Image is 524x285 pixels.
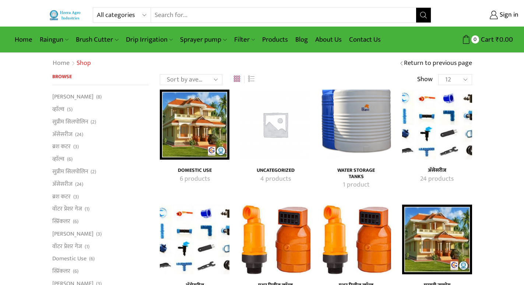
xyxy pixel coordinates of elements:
a: ब्रश कटर [52,140,71,153]
span: ₹ [496,34,499,45]
a: Visit product category अ‍ॅसेसरीज [410,167,464,174]
span: (1) [85,205,89,213]
span: (6) [73,218,78,225]
img: एअर रिलीज व्हाॅल्व [321,205,391,274]
img: एअर रिलीज व्हाॅल्व [240,205,310,274]
a: Visit product category अ‍ॅसेसरीज [410,174,464,184]
select: Shop order [160,74,222,85]
a: Brush Cutter [72,31,122,48]
span: (2) [91,168,96,175]
a: सुप्रीम सिलपोलिन [52,115,88,128]
span: (6) [73,268,78,275]
a: स्प्रिंकलर [52,215,70,228]
a: Return to previous page [404,59,472,68]
a: Products [259,31,292,48]
span: Show [417,75,433,84]
a: [PERSON_NAME] [52,227,94,240]
a: Visit product category Uncategorized [240,90,310,159]
a: Visit product category अ‍ॅसेसरीज [160,205,229,274]
span: (6) [89,255,95,263]
img: Domestic Use [160,90,229,159]
bdi: 0.00 [496,34,513,45]
a: वॉटर प्रेशर गेज [52,203,82,215]
mark: 4 products [260,174,291,184]
h4: अ‍ॅसेसरीज [410,167,464,174]
a: Raingun [36,31,72,48]
a: Visit product category एअर रिलीज व्हाॅल्व [321,205,391,274]
a: Visit product category Uncategorized [249,167,302,174]
img: घरगुती उपयोग [402,205,472,274]
a: वॉटर प्रेशर गेज [52,240,82,253]
a: अ‍ॅसेसरीज [52,128,73,140]
a: Sprayer pump [176,31,230,48]
span: Cart [479,35,494,45]
img: Uncategorized [240,90,310,159]
span: (3) [96,230,102,238]
a: Visit product category घरगुती उपयोग [402,205,472,274]
span: (3) [73,143,79,150]
a: [PERSON_NAME] [52,93,94,103]
span: (24) [75,181,83,188]
a: Visit product category एअर रिलीज व्हाॅल्व [240,205,310,274]
a: Visit product category Water Storage Tanks [330,167,383,180]
a: About Us [312,31,345,48]
a: Visit product category Domestic Use [168,167,221,174]
h4: Water Storage Tanks [330,167,383,180]
img: Water Storage Tanks [321,90,391,159]
span: Browse [52,72,72,81]
span: (6) [67,156,73,163]
span: (24) [75,131,83,138]
input: Search for... [151,8,416,22]
a: Home [11,31,36,48]
a: Domestic Use [52,253,87,265]
span: (8) [96,93,102,101]
a: व्हाॅल्व [52,153,64,166]
span: 0 [471,35,479,43]
a: व्हाॅल्व [52,103,64,116]
a: Home [52,59,70,68]
h1: Shop [77,59,91,67]
a: Filter [231,31,259,48]
a: Visit product category Domestic Use [168,174,221,184]
span: Sign in [498,10,518,20]
a: Drip Irrigation [122,31,176,48]
a: Visit product category Water Storage Tanks [330,180,383,190]
a: Visit product category Uncategorized [249,174,302,184]
a: सुप्रीम सिलपोलिन [52,165,88,178]
span: (1) [85,243,89,250]
a: Visit product category Domestic Use [160,90,229,159]
mark: 24 products [420,174,454,184]
button: Search button [416,8,431,22]
a: अ‍ॅसेसरीज [52,178,73,190]
nav: Breadcrumb [52,59,91,68]
h4: Domestic Use [168,167,221,174]
a: Blog [292,31,312,48]
a: Visit product category Water Storage Tanks [321,90,391,159]
img: अ‍ॅसेसरीज [402,90,472,159]
a: स्प्रिंकलर [52,265,70,278]
mark: 6 products [180,174,210,184]
a: 0 Cart ₹0.00 [439,33,513,46]
a: ब्रश कटर [52,190,71,203]
span: (3) [73,193,79,201]
span: (5) [67,106,73,113]
mark: 1 product [343,180,370,190]
img: अ‍ॅसेसरीज [160,205,229,274]
a: Visit product category अ‍ॅसेसरीज [402,90,472,159]
h4: Uncategorized [249,167,302,174]
a: Sign in [442,8,518,22]
span: (2) [91,118,96,126]
a: Contact Us [345,31,384,48]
